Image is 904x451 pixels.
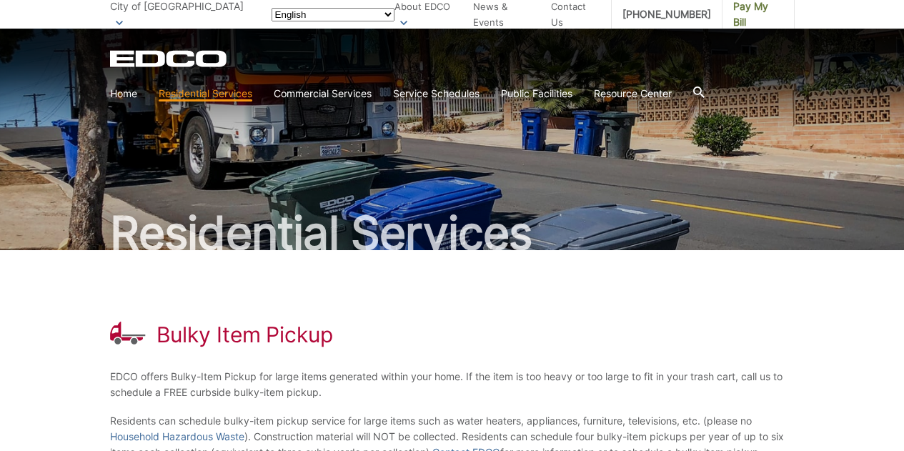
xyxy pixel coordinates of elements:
a: Resource Center [594,86,672,101]
a: EDCD logo. Return to the homepage. [110,50,229,67]
a: Home [110,86,137,101]
select: Select a language [272,8,394,21]
h1: Bulky Item Pickup [157,322,333,347]
a: Commercial Services [274,86,372,101]
a: Residential Services [159,86,252,101]
a: Public Facilities [501,86,572,101]
a: Household Hazardous Waste [110,429,244,445]
p: EDCO offers Bulky-Item Pickup for large items generated within your home. If the item is too heav... [110,369,795,400]
h2: Residential Services [110,210,795,256]
a: Service Schedules [393,86,480,101]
